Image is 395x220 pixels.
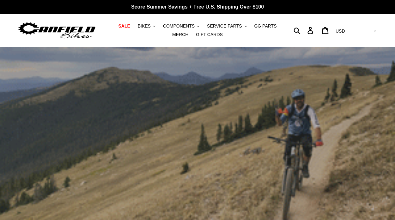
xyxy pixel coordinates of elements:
[115,22,133,30] a: SALE
[138,23,151,29] span: BIKES
[160,22,203,30] button: COMPONENTS
[135,22,159,30] button: BIKES
[163,23,195,29] span: COMPONENTS
[17,21,96,41] img: Canfield Bikes
[251,22,280,30] a: GG PARTS
[118,23,130,29] span: SALE
[204,22,250,30] button: SERVICE PARTS
[172,32,188,37] span: MERCH
[207,23,242,29] span: SERVICE PARTS
[169,30,191,39] a: MERCH
[193,30,226,39] a: GIFT CARDS
[196,32,223,37] span: GIFT CARDS
[254,23,276,29] span: GG PARTS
